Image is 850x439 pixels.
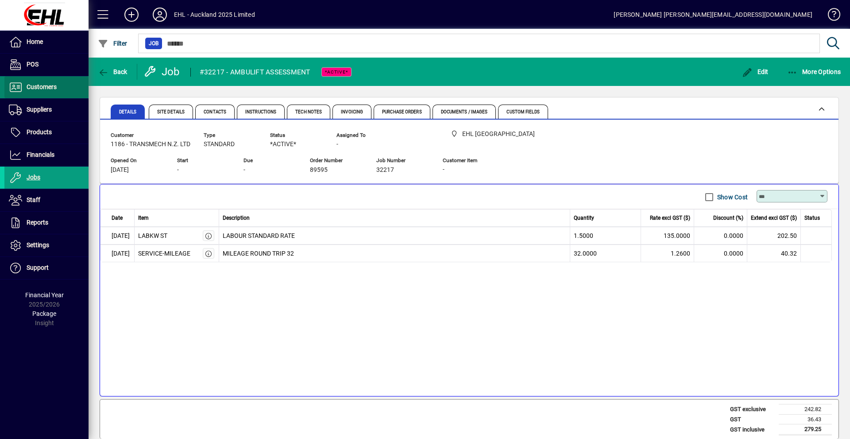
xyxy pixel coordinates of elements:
a: Reports [4,212,89,234]
span: Opened On [111,158,164,163]
span: Customers [27,83,57,90]
div: LABKW ST [138,231,167,241]
span: Reports [27,219,48,226]
span: More Options [787,68,841,75]
span: Job [149,39,158,48]
span: Documents / Images [441,110,488,114]
span: EHL AUCKLAND [447,128,538,140]
span: Job Number [376,158,429,163]
span: - [177,167,179,174]
div: SERVICE-MILEAGE [138,249,190,258]
label: Show Cost [715,193,748,202]
div: Job [144,65,182,79]
td: 32.0000 [570,245,641,262]
a: Settings [4,234,89,256]
div: EHL - Auckland 2025 Limited [174,8,255,22]
button: Add [117,7,146,23]
span: Status [804,214,820,222]
td: GST [726,414,779,424]
a: Customers [4,76,89,98]
span: Extend excl GST ($) [751,214,797,222]
span: Support [27,264,49,271]
button: Edit [740,64,771,80]
span: Suppliers [27,106,52,113]
td: 36.43 [779,414,832,424]
span: - [243,167,245,174]
span: Contacts [204,110,226,114]
td: 135.0000 [641,227,694,245]
span: Back [98,68,127,75]
span: Custom Fields [506,110,539,114]
a: POS [4,54,89,76]
td: 1.2600 [641,245,694,262]
a: Suppliers [4,99,89,121]
button: More Options [785,64,843,80]
div: #32217 - AMBULIFT ASSESSMENT [200,65,310,79]
a: Home [4,31,89,53]
span: Rate excl GST ($) [650,214,690,222]
td: 0.0000 [694,227,747,245]
span: Financial Year [25,291,64,299]
td: 202.50 [747,227,801,245]
app-page-header-button: Back [89,64,137,80]
span: Invoicing [341,110,363,114]
td: 0.0000 [694,245,747,262]
span: STANDARD [204,141,235,148]
a: Support [4,257,89,279]
span: Filter [98,40,127,47]
span: Assigned To [336,132,390,138]
span: - [443,166,444,173]
button: Filter [96,35,130,51]
span: Quantity [574,214,594,222]
td: 40.32 [747,245,801,262]
span: Staff [27,196,40,203]
a: Staff [4,189,89,211]
span: Date [112,214,123,222]
td: [DATE] [100,227,135,245]
td: MILEAGE ROUND TRIP 32 [219,245,571,262]
span: Instructions [245,110,276,114]
span: Type [204,132,257,138]
span: Products [27,128,52,136]
td: GST inclusive [726,424,779,435]
button: Back [96,64,130,80]
span: Item [138,214,149,222]
span: EHL [GEOGRAPHIC_DATA] [462,129,535,139]
a: Knowledge Base [821,2,839,31]
span: Discount (%) [713,214,743,222]
span: Customer [111,132,190,138]
td: 242.82 [779,404,832,415]
span: 1186 - TRANSMECH N.Z. LTD [111,141,190,148]
span: Order Number [310,158,363,163]
span: [DATE] [111,167,129,174]
button: Profile [146,7,174,23]
span: Details [119,110,136,114]
a: Products [4,121,89,144]
td: [DATE] [100,245,135,262]
span: Purchase Orders [382,110,422,114]
span: Due [243,158,297,163]
span: Tech Notes [295,110,322,114]
span: 89595 [310,167,328,174]
td: GST exclusive [726,404,779,415]
span: Customer Item [443,158,529,163]
span: - [336,141,338,148]
td: LABOUR STANDARD RATE [219,227,571,245]
td: 279.25 [779,424,832,435]
span: POS [27,61,39,68]
span: Jobs [27,174,40,181]
span: Settings [27,241,49,249]
a: Financials [4,144,89,166]
span: Edit [742,68,769,75]
span: Start [177,158,230,163]
td: 1.5000 [570,227,641,245]
span: Financials [27,151,54,158]
span: Description [223,214,250,222]
span: Site Details [157,110,185,114]
span: Status [270,132,323,138]
span: 32217 [376,167,394,174]
span: Home [27,38,43,45]
div: [PERSON_NAME] [PERSON_NAME][EMAIL_ADDRESS][DOMAIN_NAME] [614,8,812,22]
span: Package [32,310,56,317]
